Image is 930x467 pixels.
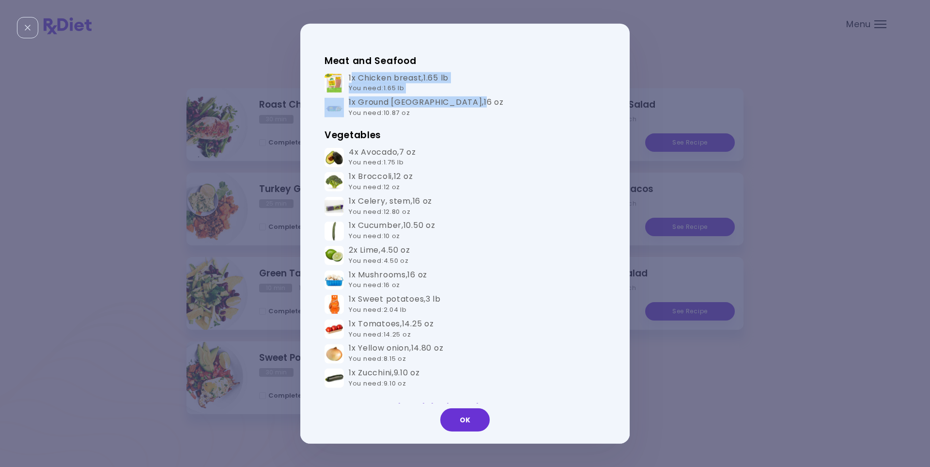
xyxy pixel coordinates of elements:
h3: Vegetables [325,127,605,143]
div: 2x Lime , 4.50 oz [349,245,410,266]
div: 1x Celery, stem , 16 oz [349,196,432,217]
span: You need : 2.04 lb [349,305,407,314]
div: 4x Avocado , 7 oz [349,147,416,168]
span: You need : 12 oz [349,182,400,192]
div: 1x Ground [GEOGRAPHIC_DATA] , 16 oz [349,97,504,118]
span: You need : 16 oz [349,280,400,290]
h3: Meat and Seafood [325,53,605,68]
span: You need : 10 oz [349,231,400,241]
button: OK [440,408,490,432]
div: Close [17,17,38,38]
div: 1x Mushrooms , 16 oz [349,270,427,290]
h2: Items You Should Already Have [325,400,605,415]
span: You need : 4.50 oz [349,256,409,265]
div: 1x Broccoli , 12 oz [349,172,413,193]
div: 1x Cucumber , 10.50 oz [349,221,435,242]
span: You need : 1.75 lb [349,158,404,167]
div: 1x Yellow onion , 14.80 oz [349,343,443,364]
div: 1x Sweet potatoes , 3 lb [349,294,441,315]
div: 1x Zucchini , 9.10 oz [349,368,420,389]
div: 1x Chicken breast , 1.65 lb [349,73,449,94]
span: You need : 14.25 oz [349,329,411,338]
span: You need : 10.87 oz [349,108,410,117]
div: 1x Tomatoes , 14.25 oz [349,319,434,339]
span: You need : 12.80 oz [349,207,410,216]
span: You need : 8.15 oz [349,354,406,363]
span: You need : 1.65 lb [349,83,404,93]
span: You need : 9.10 oz [349,378,406,387]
